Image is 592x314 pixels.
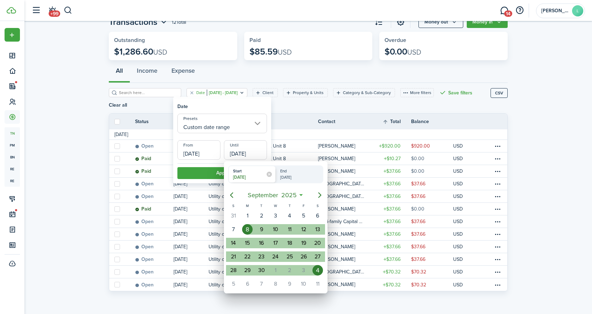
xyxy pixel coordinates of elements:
[242,279,253,289] div: Monday, October 6, 2025
[246,189,280,201] span: September
[312,224,323,235] div: Saturday, September 13, 2025
[278,174,315,183] div: [DATE]
[270,238,281,248] div: Wednesday, September 17, 2025
[284,251,295,262] div: Thursday, September 25, 2025
[228,224,239,235] div: Sunday, September 7, 2025
[297,203,311,209] div: F
[228,265,239,276] div: Sunday, September 28, 2025
[278,166,315,174] div: End
[284,265,295,276] div: Thursday, October 2, 2025
[242,251,253,262] div: Monday, September 22, 2025
[228,238,239,248] div: Sunday, September 14, 2025
[226,203,240,209] div: S
[270,224,281,235] div: Wednesday, September 10, 2025
[284,224,295,235] div: Thursday, September 11, 2025
[242,210,253,221] div: Monday, September 1, 2025
[242,265,253,276] div: Monday, September 29, 2025
[242,224,253,235] div: Monday, September 8, 2025
[280,189,298,201] span: 2025
[298,279,309,289] div: Friday, October 10, 2025
[269,203,283,209] div: W
[256,265,267,276] div: Tuesday, September 30, 2025
[242,238,253,248] div: Monday, September 15, 2025
[298,224,309,235] div: Friday, September 12, 2025
[243,189,301,201] mbsc-button: September2025
[312,265,323,276] div: Saturday, October 4, 2025
[284,279,295,289] div: Thursday, October 9, 2025
[270,251,281,262] div: Wednesday, September 24, 2025
[231,166,268,174] div: Start
[312,210,323,221] div: Saturday, September 6, 2025
[311,203,325,209] div: S
[228,279,239,289] div: Sunday, October 5, 2025
[284,238,295,248] div: Thursday, September 18, 2025
[270,210,281,221] div: Wednesday, September 3, 2025
[256,238,267,248] div: Tuesday, September 16, 2025
[298,210,309,221] div: Friday, September 5, 2025
[312,279,323,289] div: Saturday, October 11, 2025
[312,238,323,248] div: Saturday, September 20, 2025
[256,224,267,235] div: Tuesday, September 9, 2025
[228,251,239,262] div: Sunday, September 21, 2025
[231,174,268,183] div: [DATE]
[313,188,327,202] mbsc-button: Next page
[240,203,254,209] div: M
[228,210,239,221] div: Sunday, August 31, 2025
[256,251,267,262] div: Today, Tuesday, September 23, 2025
[270,279,281,289] div: Wednesday, October 8, 2025
[270,265,281,276] div: Wednesday, October 1, 2025
[312,251,323,262] div: Saturday, September 27, 2025
[225,188,239,202] mbsc-button: Previous page
[298,251,309,262] div: Friday, September 26, 2025
[255,203,269,209] div: T
[298,265,309,276] div: Friday, October 3, 2025
[256,210,267,221] div: Tuesday, September 2, 2025
[284,210,295,221] div: Thursday, September 4, 2025
[283,203,297,209] div: T
[298,238,309,248] div: Friday, September 19, 2025
[256,279,267,289] div: Tuesday, October 7, 2025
